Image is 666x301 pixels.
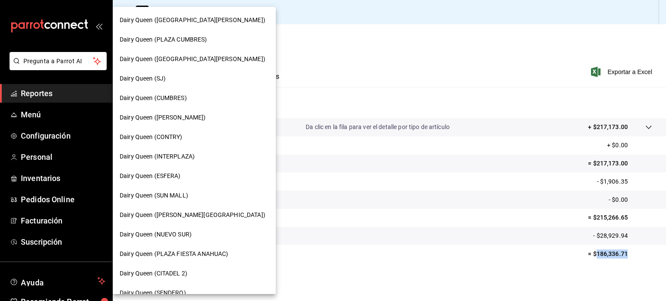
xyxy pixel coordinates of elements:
div: Dairy Queen ([PERSON_NAME][GEOGRAPHIC_DATA]) [113,205,276,225]
div: Dairy Queen ([GEOGRAPHIC_DATA][PERSON_NAME]) [113,10,276,30]
div: Dairy Queen (NUEVO SUR) [113,225,276,244]
div: Dairy Queen (PLAZA FIESTA ANAHUAC) [113,244,276,264]
div: Dairy Queen (INTERPLAZA) [113,147,276,166]
span: Dairy Queen (CONTRY) [120,133,183,142]
div: Dairy Queen (CONTRY) [113,127,276,147]
div: Dairy Queen (CUMBRES) [113,88,276,108]
span: Dairy Queen (PLAZA CUMBRES) [120,35,207,44]
span: Dairy Queen ([GEOGRAPHIC_DATA][PERSON_NAME]) [120,55,265,64]
span: Dairy Queen (ESFERA) [120,172,181,181]
span: Dairy Queen (CUMBRES) [120,94,187,103]
div: Dairy Queen (CITADEL 2) [113,264,276,283]
span: Dairy Queen (SENDERO) [120,288,186,298]
div: Dairy Queen (SJ) [113,69,276,88]
span: Dairy Queen ([PERSON_NAME][GEOGRAPHIC_DATA]) [120,210,265,220]
span: Dairy Queen (PLAZA FIESTA ANAHUAC) [120,249,228,259]
div: Dairy Queen (ESFERA) [113,166,276,186]
span: Dairy Queen (SUN MALL) [120,191,188,200]
div: Dairy Queen (PLAZA CUMBRES) [113,30,276,49]
span: Dairy Queen (CITADEL 2) [120,269,187,278]
div: Dairy Queen ([GEOGRAPHIC_DATA][PERSON_NAME]) [113,49,276,69]
span: Dairy Queen ([PERSON_NAME]) [120,113,206,122]
span: Dairy Queen ([GEOGRAPHIC_DATA][PERSON_NAME]) [120,16,265,25]
span: Dairy Queen (NUEVO SUR) [120,230,192,239]
div: Dairy Queen ([PERSON_NAME]) [113,108,276,127]
div: Dairy Queen (SUN MALL) [113,186,276,205]
span: Dairy Queen (SJ) [120,74,166,83]
span: Dairy Queen (INTERPLAZA) [120,152,195,161]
